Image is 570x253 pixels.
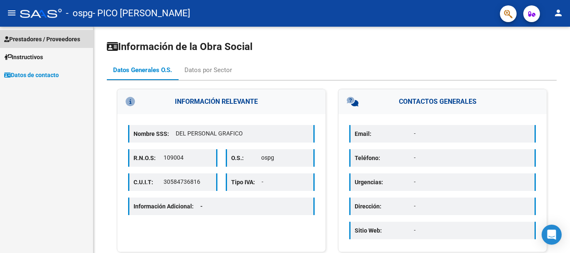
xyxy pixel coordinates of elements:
[4,53,43,62] span: Instructivos
[117,89,325,114] h3: INFORMACIÓN RELEVANTE
[134,202,209,211] p: Información Adicional:
[553,8,563,18] mat-icon: person
[231,153,261,163] p: O.S.:
[66,4,93,23] span: - ospg
[134,153,164,163] p: R.N.O.S:
[7,8,17,18] mat-icon: menu
[134,129,176,138] p: Nombre SSS:
[107,40,557,53] h1: Información de la Obra Social
[93,4,190,23] span: - PICO [PERSON_NAME]
[4,35,80,44] span: Prestadores / Proveedores
[261,153,309,162] p: ospg
[355,178,414,187] p: Urgencias:
[113,65,172,75] div: Datos Generales O.S.
[164,178,212,186] p: 30584736816
[338,89,547,114] h3: CONTACTOS GENERALES
[200,203,203,210] span: -
[164,153,212,162] p: 109004
[134,178,164,187] p: C.U.I.T:
[355,129,414,138] p: Email:
[414,129,530,138] p: -
[414,153,530,162] p: -
[414,226,530,235] p: -
[262,178,310,186] p: -
[184,65,232,75] div: Datos por Sector
[355,202,414,211] p: Dirección:
[414,178,530,186] p: -
[231,178,262,187] p: Tipo IVA:
[4,70,59,80] span: Datos de contacto
[542,225,562,245] div: Open Intercom Messenger
[355,226,414,235] p: Sitio Web:
[176,129,309,138] p: DEL PERSONAL GRAFICO
[355,153,414,163] p: Teléfono:
[414,202,530,210] p: -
